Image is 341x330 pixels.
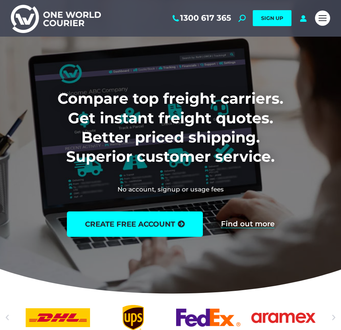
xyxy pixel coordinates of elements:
a: Mobile menu icon [315,11,330,26]
h2: No account, signup or usage fees [22,185,319,193]
a: Find out more [221,220,274,228]
h1: Compare top freight carriers. Get instant freight quotes. Better priced shipping. Superior custom... [26,89,315,166]
img: One World Courier [11,4,101,33]
span: SIGN UP [261,15,283,21]
a: 1300 617 365 [171,13,231,23]
a: create free account [67,211,203,237]
a: SIGN UP [253,10,291,26]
